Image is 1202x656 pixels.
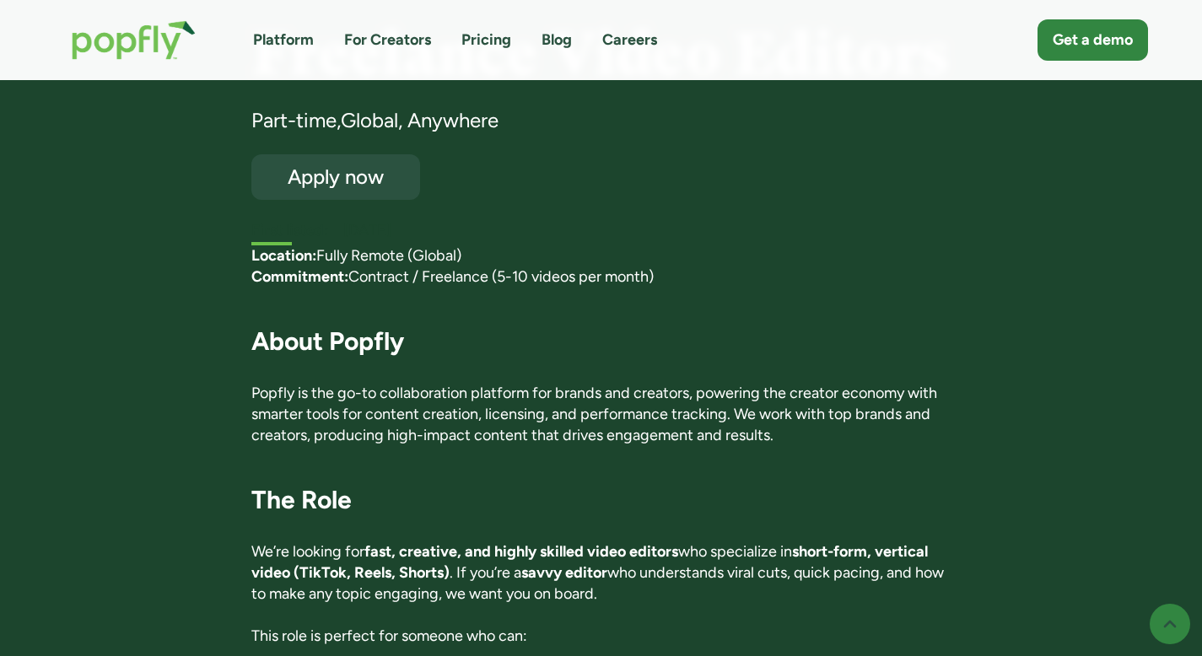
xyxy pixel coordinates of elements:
[251,484,352,515] strong: The Role
[267,166,405,187] div: Apply now
[251,245,951,288] p: ‍ Fully Remote (Global) Contract / Freelance (5-10 videos per month)
[253,30,314,51] a: Platform
[251,267,348,286] strong: Commitment:
[461,30,511,51] a: Pricing
[1053,30,1133,51] div: Get a demo
[364,542,678,561] strong: fast, creative, and highly skilled video editors
[251,22,951,87] h4: Freelance Video Editors
[343,220,951,241] div: [DATE]
[251,246,316,265] strong: Location:
[542,30,572,51] a: Blog
[251,325,404,357] strong: About Popfly
[55,3,213,77] a: home
[251,154,420,200] a: Apply now
[251,542,928,582] strong: short-form, vertical video (TikTok, Reels, Shorts)
[251,541,951,605] p: We’re looking for who specialize in . If you’re a who understands viral cuts, quick pacing, and h...
[1038,19,1148,61] a: Get a demo
[337,107,341,134] div: ,
[251,220,328,241] h5: First listed:
[344,30,431,51] a: For Creators
[341,107,499,134] div: Global, Anywhere
[521,563,607,582] strong: savvy editor
[251,107,337,134] div: Part-time
[602,30,657,51] a: Careers
[251,626,951,647] p: This role is perfect for someone who can:
[251,383,951,447] p: Popfly is the go-to collaboration platform for brands and creators, powering the creator economy ...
